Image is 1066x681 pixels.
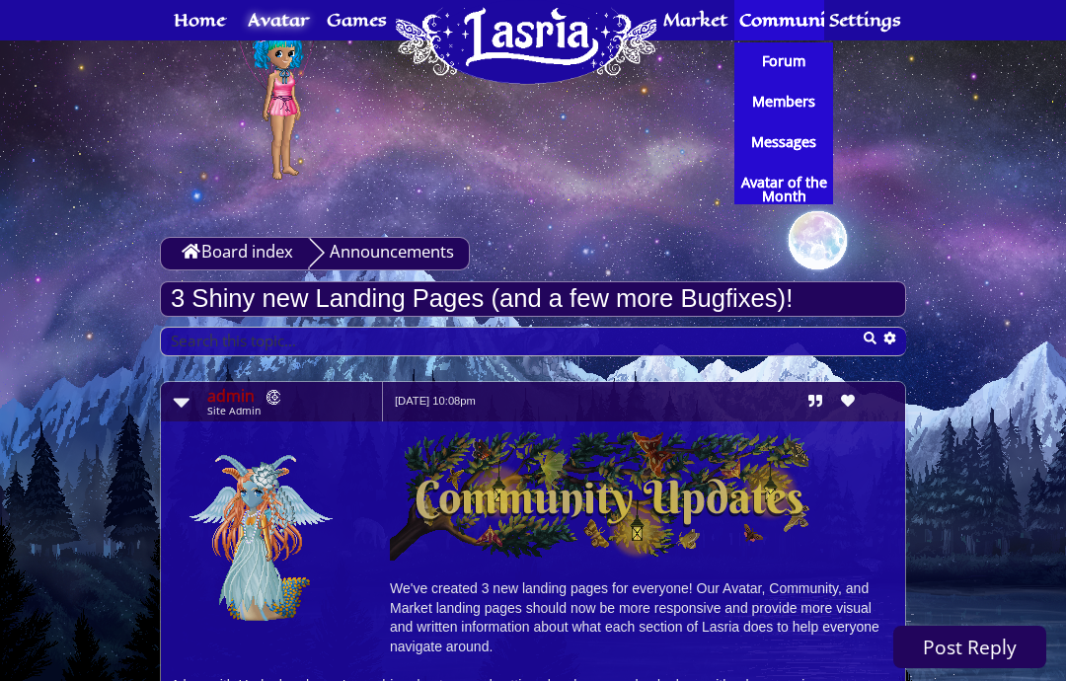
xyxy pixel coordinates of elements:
[752,95,815,109] span: Members
[327,12,387,28] span: Games
[864,332,876,344] button: Search
[883,332,896,344] button: Advanced search
[751,135,816,149] span: Messages
[174,12,225,28] span: Home
[739,12,844,28] span: Community
[663,12,727,28] span: Market
[734,83,833,123] a: Members
[266,390,280,405] img: Patreon Forum Badge
[395,395,476,408] small: [DATE] 10:08pm
[201,240,293,263] span: Board index
[739,176,828,204] span: Avatar of the Month
[734,164,833,204] a: Avatar of the Month
[390,431,828,561] img: Image
[309,237,470,270] a: Announcements
[829,12,901,28] span: Settings
[808,391,822,410] a: Reply with quote
[160,237,309,270] a: Board index
[171,431,375,658] img: 2-1747947664.png
[248,12,309,28] span: Avatar
[207,385,255,407] a: admin
[207,405,378,416] dd: Site Admin
[762,54,805,68] span: Forum
[734,42,833,83] a: Forum
[160,327,906,356] input: Search this topic…
[396,84,656,175] a: Home
[259,387,272,406] a: Lasria Patreon
[734,123,833,164] a: Messages
[893,626,1046,668] a: Post Reply
[838,391,858,411] li: Tip Post
[171,284,793,312] a: 3 Shiny new Landing Pages (and a few more Bugfixes)!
